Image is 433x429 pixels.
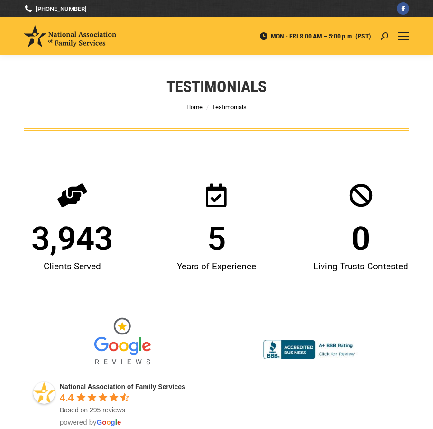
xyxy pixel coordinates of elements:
h1: Testimonials [166,76,267,97]
a: National Association of Family Services [60,383,185,391]
div: Clients Served [5,255,139,278]
span: e [117,418,121,426]
span: l [115,418,117,426]
span: Testimonials [212,104,247,111]
span: 5 [207,222,226,255]
img: National Association of Family Services [24,25,116,47]
div: Years of Experience [149,255,284,278]
a: Mobile menu icon [398,30,409,42]
span: o [106,418,111,426]
span: 4.4 [60,392,74,403]
div: Based on 295 reviews [60,405,212,415]
div: powered by [60,418,212,427]
span: 0 [351,222,370,255]
span: g [111,418,115,426]
a: [PHONE_NUMBER] [24,4,87,13]
a: Home [186,104,203,111]
img: Accredited A+ with Better Business Bureau [263,340,358,360]
span: 3,943 [31,222,113,255]
span: MON - FRI 8:00 AM – 5:00 p.m. (PST) [259,32,371,40]
span: G [97,418,102,426]
img: Google Reviews [87,311,158,373]
a: Facebook page opens in new window [397,2,409,15]
span: o [102,418,106,426]
div: Living Trusts Contested [294,255,428,278]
